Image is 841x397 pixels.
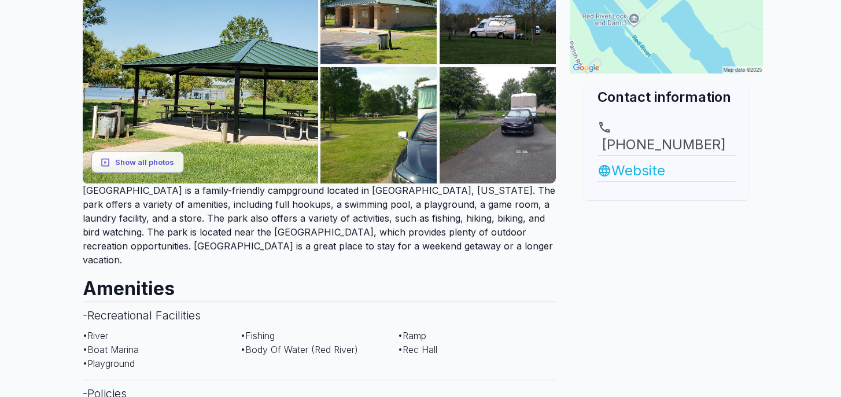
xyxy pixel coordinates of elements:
img: AAcXr8pbrMwZ3-pwfdjI8hC8WEdQyYWRQ_D-7laQh3QgBA1l4GovKOnI76HTXegFduMTU59WqNfaxIdpVU3sMqSL752V0v34t... [440,67,556,183]
a: Website [597,160,735,181]
span: • Rec Hall [398,344,437,355]
h3: - Recreational Facilities [83,302,556,329]
span: • Playground [83,358,135,369]
button: Show all photos [91,152,184,173]
h2: Contact information [597,87,735,106]
span: • River [83,330,108,341]
span: • Body Of Water (Red River) [241,344,358,355]
a: [PHONE_NUMBER] [597,120,735,155]
span: • Ramp [398,330,426,341]
h2: Amenities [83,267,556,302]
img: AAcXr8qbm0XdFWBhaunl3vyOaXmlJzVq4YwQPj-7YAv4_EBbWaElRRYUPkWgmBOxSvGiIqwQamukFey6Kk6iFqrXItRZiyXDg... [320,67,437,183]
p: [GEOGRAPHIC_DATA] is a family-friendly campground located in [GEOGRAPHIC_DATA], [US_STATE]. The p... [83,183,556,267]
span: • Boat Marina [83,344,139,355]
span: • Fishing [241,330,275,341]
